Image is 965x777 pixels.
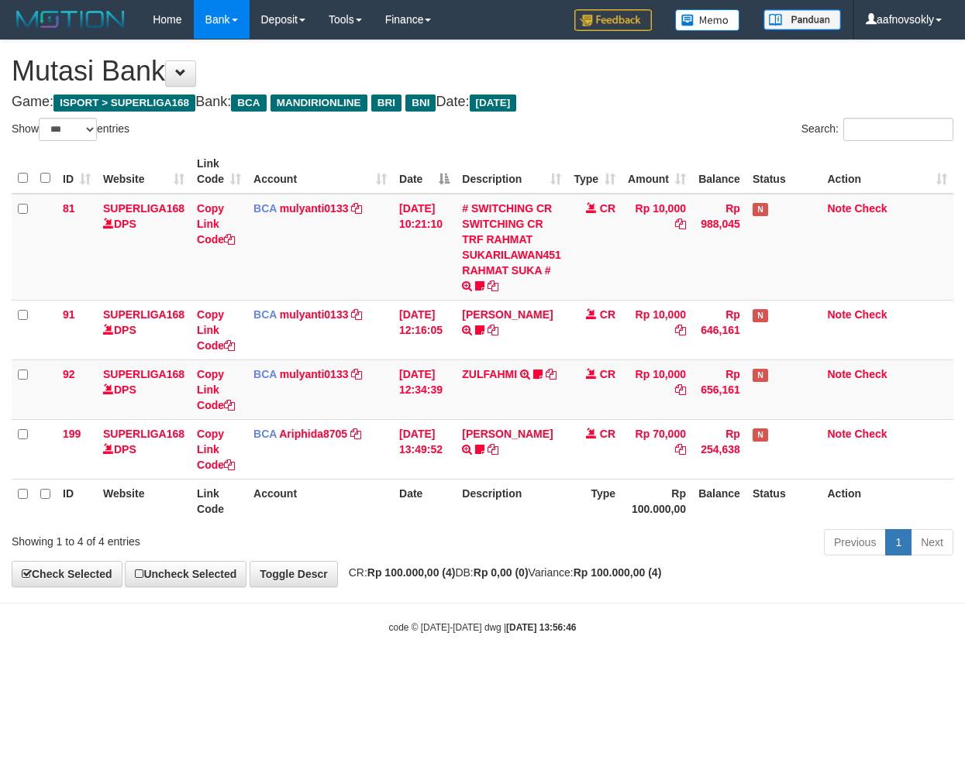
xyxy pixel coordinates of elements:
td: [DATE] 13:49:52 [393,419,456,479]
span: Has Note [753,203,768,216]
td: DPS [97,359,191,419]
td: Rp 70,000 [622,419,692,479]
th: Balance [692,150,746,194]
strong: Rp 0,00 (0) [474,566,529,579]
td: Rp 646,161 [692,300,746,359]
a: Note [827,308,851,321]
a: Copy Ariphida8705 to clipboard [350,428,361,440]
span: CR [600,308,615,321]
td: Rp 10,000 [622,194,692,301]
span: BCA [231,95,266,112]
input: Search: [843,118,953,141]
th: Account: activate to sort column ascending [247,150,393,194]
a: Copy # SWITCHING CR SWITCHING CR TRF RAHMAT SUKARILAWAN451 RAHMAT SUKA # to clipboard [488,280,498,292]
a: Check Selected [12,561,122,587]
th: Account [247,479,393,523]
span: 81 [63,202,75,215]
a: SUPERLIGA168 [103,428,184,440]
a: Ariphida8705 [279,428,347,440]
th: Action: activate to sort column ascending [821,150,953,194]
a: mulyanti0133 [280,368,349,380]
span: BCA [253,368,277,380]
a: Copy Rp 10,000 to clipboard [675,383,686,396]
th: Link Code: activate to sort column ascending [191,150,247,194]
th: Amount: activate to sort column ascending [622,150,692,194]
th: Rp 100.000,00 [622,479,692,523]
th: Date: activate to sort column descending [393,150,456,194]
label: Show entries [12,118,129,141]
a: Copy Link Code [197,428,235,471]
th: Status [746,150,822,194]
strong: Rp 100.000,00 (4) [574,566,662,579]
span: BNI [405,95,436,112]
a: Next [911,529,953,555]
span: CR [600,368,615,380]
th: ID [57,479,97,523]
span: ISPORT > SUPERLIGA168 [53,95,195,112]
a: Copy Link Code [197,308,235,352]
a: Previous [824,529,886,555]
a: mulyanti0133 [280,202,349,215]
a: Copy mulyanti0133 to clipboard [351,308,362,321]
td: [DATE] 12:16:05 [393,300,456,359]
span: Has Note [753,428,768,442]
span: CR [600,202,615,215]
small: code © [DATE]-[DATE] dwg | [389,622,577,633]
a: Copy HARIS HERDIANSYAH to clipboard [488,443,498,456]
img: Button%20Memo.svg [675,9,740,31]
span: [DATE] [470,95,517,112]
img: Feedback.jpg [574,9,652,31]
a: SUPERLIGA168 [103,308,184,321]
img: MOTION_logo.png [12,8,129,31]
a: Check [855,428,887,440]
th: Link Code [191,479,247,523]
td: Rp 10,000 [622,300,692,359]
td: DPS [97,194,191,301]
th: Balance [692,479,746,523]
a: Note [827,202,851,215]
a: Copy Rp 10,000 to clipboard [675,324,686,336]
a: Copy mulyanti0133 to clipboard [351,202,362,215]
span: MANDIRIONLINE [271,95,367,112]
strong: Rp 100.000,00 (4) [367,566,456,579]
a: Check [855,368,887,380]
span: 199 [63,428,81,440]
a: Copy Link Code [197,202,235,246]
a: Note [827,428,851,440]
span: BCA [253,428,277,440]
a: Copy mulyanti0133 to clipboard [351,368,362,380]
a: Copy ZULFAHMI to clipboard [546,368,557,380]
a: Toggle Descr [250,561,338,587]
td: DPS [97,419,191,479]
h4: Game: Bank: Date: [12,95,953,110]
td: Rp 254,638 [692,419,746,479]
th: Action [821,479,953,523]
td: [DATE] 12:34:39 [393,359,456,419]
a: [PERSON_NAME] [462,428,553,440]
th: Type: activate to sort column ascending [567,150,622,194]
span: 92 [63,368,75,380]
a: SUPERLIGA168 [103,368,184,380]
td: DPS [97,300,191,359]
th: Website: activate to sort column ascending [97,150,191,194]
th: Type [567,479,622,523]
a: ZULFAHMI [462,368,517,380]
span: Has Note [753,309,768,322]
td: Rp 656,161 [692,359,746,419]
span: BCA [253,202,277,215]
a: mulyanti0133 [280,308,349,321]
a: Copy Rp 10,000 to clipboard [675,218,686,230]
strong: [DATE] 13:56:46 [506,622,576,633]
span: Has Note [753,369,768,382]
a: 1 [885,529,912,555]
th: Description [456,479,567,523]
div: Showing 1 to 4 of 4 entries [12,528,391,549]
a: Copy Rp 70,000 to clipboard [675,443,686,456]
label: Search: [801,118,953,141]
th: ID: activate to sort column ascending [57,150,97,194]
span: 91 [63,308,75,321]
th: Status [746,479,822,523]
a: Check [855,308,887,321]
a: Copy Link Code [197,368,235,411]
img: panduan.png [763,9,841,30]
